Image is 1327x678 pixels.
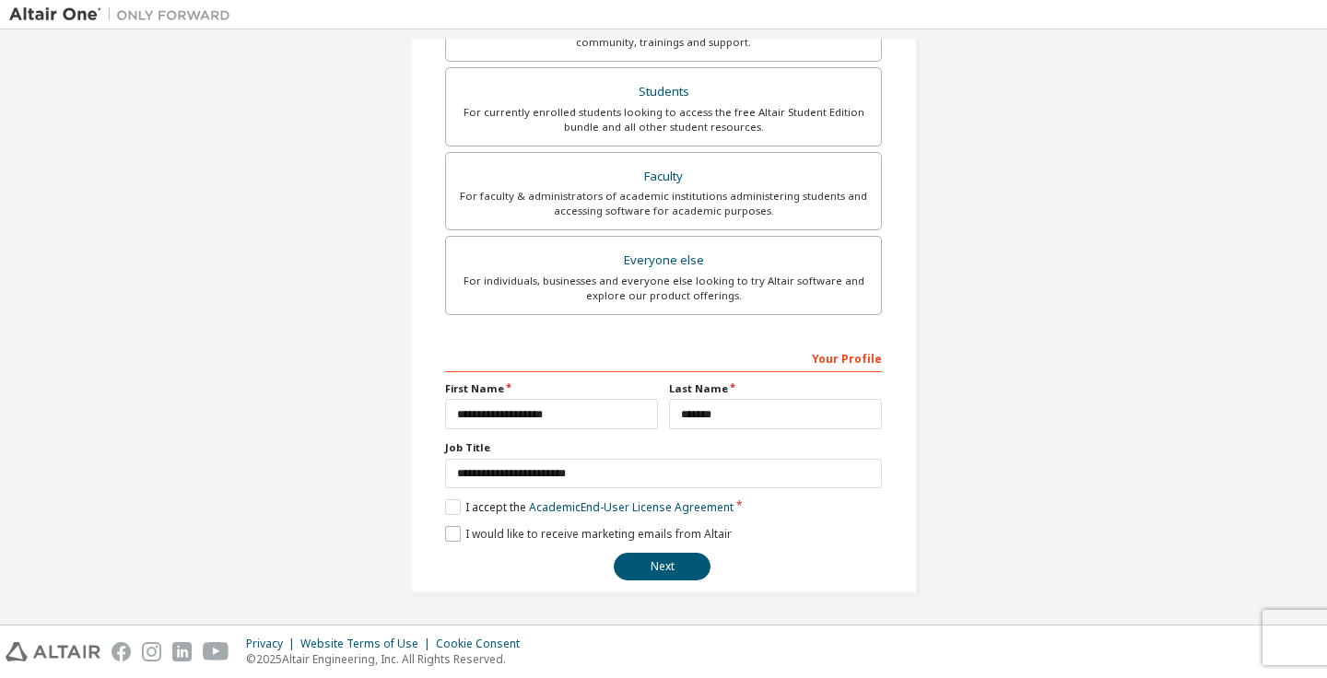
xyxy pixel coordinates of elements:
[445,499,734,515] label: I accept the
[112,642,131,661] img: facebook.svg
[457,164,870,190] div: Faculty
[614,553,710,580] button: Next
[529,499,734,515] a: Academic End-User License Agreement
[445,440,882,455] label: Job Title
[457,189,870,218] div: For faculty & administrators of academic institutions administering students and accessing softwa...
[246,637,300,651] div: Privacy
[6,642,100,661] img: altair_logo.svg
[457,79,870,105] div: Students
[203,642,229,661] img: youtube.svg
[445,343,882,372] div: Your Profile
[142,642,161,661] img: instagram.svg
[445,526,732,542] label: I would like to receive marketing emails from Altair
[457,248,870,274] div: Everyone else
[436,637,531,651] div: Cookie Consent
[445,381,658,396] label: First Name
[246,651,531,667] p: © 2025 Altair Engineering, Inc. All Rights Reserved.
[457,105,870,134] div: For currently enrolled students looking to access the free Altair Student Edition bundle and all ...
[172,642,192,661] img: linkedin.svg
[300,637,436,651] div: Website Terms of Use
[669,381,882,396] label: Last Name
[457,274,870,303] div: For individuals, businesses and everyone else looking to try Altair software and explore our prod...
[9,6,240,24] img: Altair One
